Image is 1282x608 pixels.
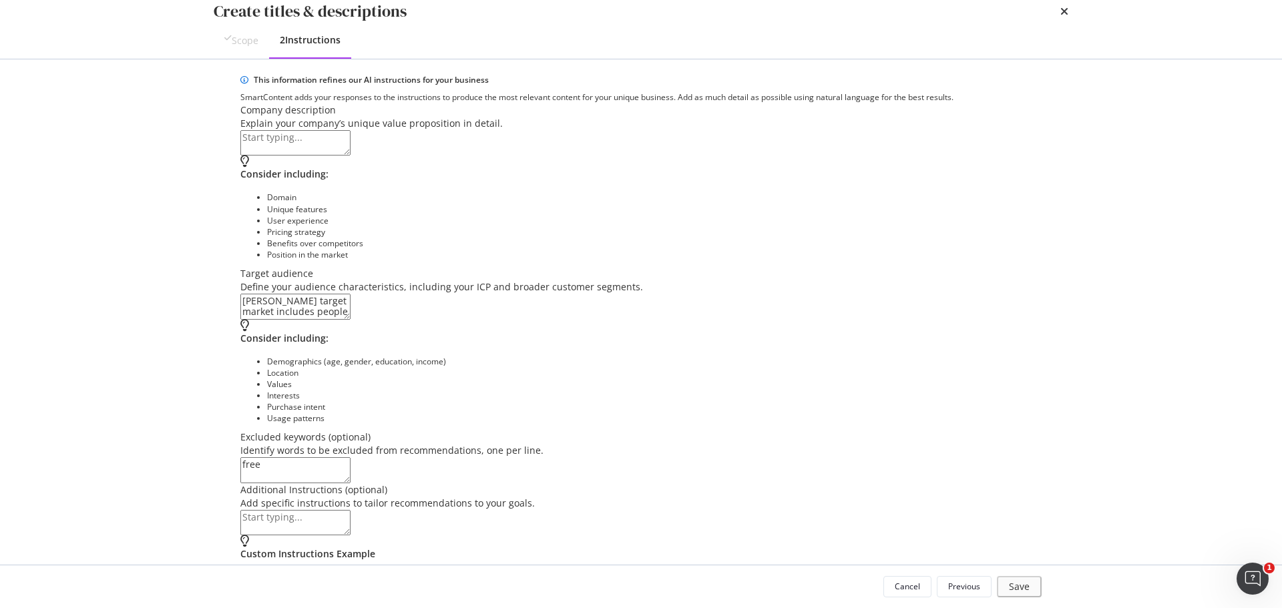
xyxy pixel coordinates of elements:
[1237,563,1269,595] iframe: Intercom live chat
[280,33,285,47] div: 2
[267,192,363,203] div: Domain
[240,497,1042,510] div: Add specific instructions to tailor recommendations to your goals.
[267,204,363,215] div: Unique features
[267,215,363,226] div: User experience
[997,576,1042,597] button: Save
[240,267,1042,280] div: Target audience
[895,581,920,592] div: Cancel
[240,280,1042,294] div: Define your audience characteristics, including your ICP and broader customer segments.
[267,226,363,238] div: Pricing strategy
[267,249,363,260] div: Position in the market
[1264,563,1275,573] span: 1
[267,367,446,378] div: Location
[240,547,602,561] div: Custom Instructions Example
[240,430,1042,444] div: Excluded keywords (optional)
[1009,581,1030,592] div: Save
[240,74,953,103] div: info banner
[267,390,446,401] div: Interests
[267,356,446,367] div: Demographics (age, gender, education, income)
[948,581,980,592] div: Previous
[240,457,351,483] textarea: free
[240,483,1042,497] div: Additional Instructions (optional)
[240,117,1042,130] div: Explain your company’s unique value proposition in detail.
[267,378,446,390] div: Values
[240,294,351,319] textarea: [PERSON_NAME] target market includes people who value craftsmanship, exclusivity, and distinctive...
[267,401,446,412] div: Purchase intent
[267,412,446,424] div: Usage patterns
[232,34,258,47] div: Scope
[240,103,1042,117] div: Company description
[240,332,446,345] div: Consider including:
[254,74,953,86] div: This information refines our AI instructions for your business
[240,91,953,103] div: SmartContent adds your responses to the instructions to produce the most relevant content for you...
[883,576,931,597] button: Cancel
[285,33,341,47] div: Instructions
[937,576,992,597] button: Previous
[267,238,363,249] div: Benefits over competitors
[240,168,363,181] div: Consider including:
[240,444,1042,457] div: Identify words to be excluded from recommendations, one per line.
